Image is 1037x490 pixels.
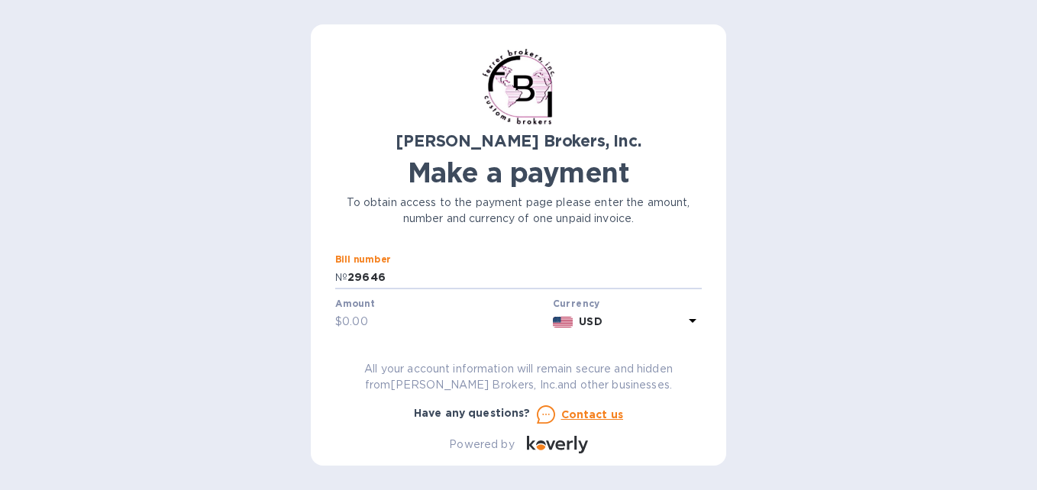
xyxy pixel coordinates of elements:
h1: Make a payment [335,156,702,189]
b: USD [579,315,602,327]
p: № [335,269,347,285]
p: $ [335,314,342,330]
img: USD [553,317,573,327]
u: Contact us [561,408,624,421]
b: [PERSON_NAME] Brokers, Inc. [396,131,641,150]
label: Amount [335,299,374,308]
p: All your account information will remain secure and hidden from [PERSON_NAME] Brokers, Inc. and o... [335,361,702,393]
p: Powered by [449,437,514,453]
p: To obtain access to the payment page please enter the amount, number and currency of one unpaid i... [335,195,702,227]
input: Enter bill number [347,266,702,289]
b: Currency [553,298,600,309]
input: 0.00 [342,311,547,334]
b: Have any questions? [414,407,531,419]
label: Bill number [335,256,390,265]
